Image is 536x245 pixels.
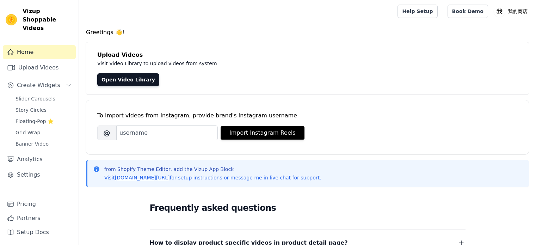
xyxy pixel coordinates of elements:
a: Help Setup [398,5,437,18]
a: Setup Docs [3,225,76,239]
a: Grid Wrap [11,128,76,137]
p: Visit for setup instructions or message me in live chat for support. [104,174,321,181]
h4: Greetings 👋! [86,28,529,37]
a: Partners [3,211,76,225]
text: 我 [497,8,503,15]
p: 我的商店 [505,5,530,18]
h4: Upload Videos [97,51,518,59]
a: Slider Carousels [11,94,76,104]
button: Import Instagram Reels [221,126,304,140]
span: Floating-Pop ⭐ [16,118,54,125]
span: @ [97,125,116,140]
span: Vizup Shoppable Videos [23,7,73,32]
h2: Frequently asked questions [150,201,466,215]
a: Book Demo [448,5,488,18]
a: Analytics [3,152,76,166]
button: Create Widgets [3,78,76,92]
a: Floating-Pop ⭐ [11,116,76,126]
span: Banner Video [16,140,49,147]
a: Upload Videos [3,61,76,75]
button: 我 我的商店 [494,5,530,18]
a: [DOMAIN_NAME][URL] [115,175,170,180]
span: Grid Wrap [16,129,40,136]
a: Banner Video [11,139,76,149]
a: Pricing [3,197,76,211]
input: username [116,125,218,140]
span: Story Circles [16,106,47,114]
span: Slider Carousels [16,95,55,102]
a: Settings [3,168,76,182]
p: Visit Video Library to upload videos from system [97,59,413,68]
p: from Shopify Theme Editor, add the Vizup App Block [104,166,321,173]
div: To import videos from Instagram, provide brand's instagram username [97,111,518,120]
a: Open Video Library [97,73,159,86]
a: Home [3,45,76,59]
a: Story Circles [11,105,76,115]
img: Vizup [6,14,17,25]
span: Create Widgets [17,81,60,90]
